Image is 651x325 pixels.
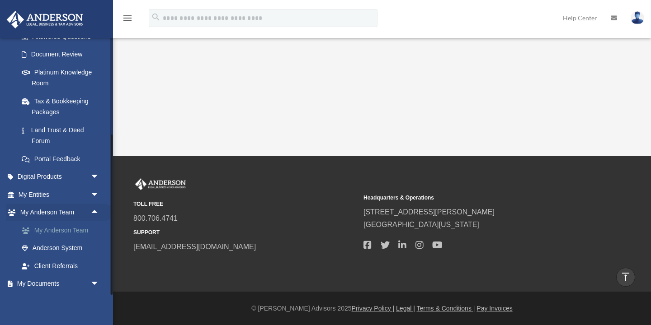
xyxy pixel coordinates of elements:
[90,275,108,293] span: arrow_drop_down
[6,292,113,311] a: Online Learningarrow_drop_down
[631,11,644,24] img: User Pic
[90,168,108,186] span: arrow_drop_down
[363,221,479,228] a: [GEOGRAPHIC_DATA][US_STATE]
[13,92,113,121] a: Tax & Bookkeeping Packages
[6,168,113,186] a: Digital Productsarrow_drop_down
[396,305,415,312] a: Legal |
[616,268,635,287] a: vertical_align_top
[6,186,113,204] a: My Entitiesarrow_drop_down
[6,275,113,293] a: My Documentsarrow_drop_down
[122,16,133,23] a: menu
[352,305,395,312] a: Privacy Policy |
[417,305,475,312] a: Terms & Conditions |
[363,193,587,203] small: Headquarters & Operations
[133,200,357,209] small: TOLL FREE
[133,243,256,251] a: [EMAIL_ADDRESS][DOMAIN_NAME]
[13,221,113,239] a: My Anderson Team
[6,204,113,222] a: My Anderson Teamarrow_drop_up
[13,257,113,275] a: Client Referrals
[13,150,113,168] a: Portal Feedback
[13,63,113,92] a: Platinum Knowledge Room
[133,214,178,222] a: 800.706.4741
[620,271,631,282] i: vertical_align_top
[13,46,113,64] a: Document Review
[476,305,512,312] a: Pay Invoices
[90,186,108,204] span: arrow_drop_down
[13,239,113,257] a: Anderson System
[363,208,495,216] a: [STREET_ADDRESS][PERSON_NAME]
[122,13,133,23] i: menu
[133,228,357,237] small: SUPPORT
[90,204,108,222] span: arrow_drop_up
[113,303,651,314] div: © [PERSON_NAME] Advisors 2025
[133,178,188,190] img: Anderson Advisors Platinum Portal
[4,11,86,28] img: Anderson Advisors Platinum Portal
[13,121,113,150] a: Land Trust & Deed Forum
[90,292,108,311] span: arrow_drop_down
[151,12,161,22] i: search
